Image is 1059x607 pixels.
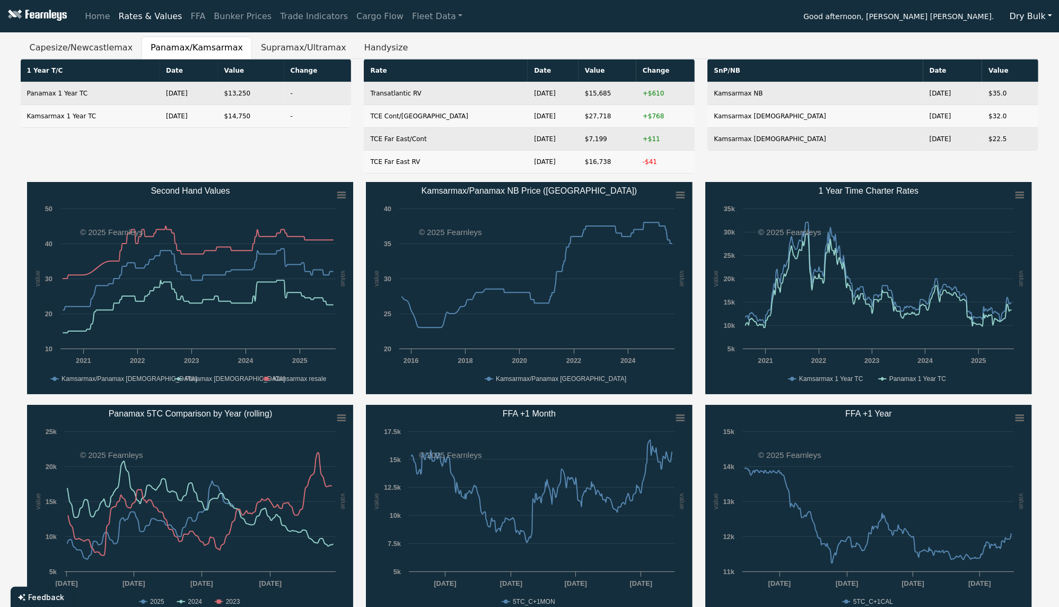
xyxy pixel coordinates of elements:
[27,182,354,394] svg: Second Hand Values
[276,6,352,27] a: Trade Indicators
[758,450,821,459] text: © 2025 Fearnleys
[705,182,1032,394] svg: 1 Year Time Charter Rates
[273,375,326,383] text: Kamsarmax resale
[723,533,735,541] text: 12k
[712,271,720,287] text: value
[45,240,52,248] text: 40
[122,579,145,587] text: [DATE]
[364,59,528,82] th: Rate
[636,128,695,151] td: +$11
[678,271,686,287] text: value
[579,82,636,105] td: $15,685
[923,82,982,105] td: [DATE]
[292,357,307,365] text: 2025
[982,82,1038,105] td: $35.0
[528,82,579,105] td: [DATE]
[76,357,91,365] text: 2021
[150,598,164,605] text: 2025
[352,6,408,27] a: Cargo Flow
[503,409,556,418] text: FFA +1 Month
[388,540,402,548] text: 7.5k
[384,240,391,248] text: 35
[364,82,528,105] td: Transatlantic RV
[190,579,213,587] text: [DATE]
[384,205,391,213] text: 40
[636,59,695,82] th: Change
[108,409,272,418] text: Panamax 5TC Comparison by Year (rolling)
[972,357,986,365] text: 2025
[723,498,735,506] text: 13k
[496,375,626,383] text: Kamsarmax/Panamax [GEOGRAPHIC_DATA]
[923,105,982,128] td: [DATE]
[384,310,391,318] text: 25
[707,128,923,151] td: Kamsarmax [DEMOGRAPHIC_DATA]
[422,186,637,196] text: Kamsarmax/Panamax NB Price ([GEOGRAPHIC_DATA])
[636,151,695,174] td: -$41
[1018,493,1026,510] text: value
[969,579,991,587] text: [DATE]
[636,105,695,128] td: +$768
[982,105,1038,128] td: $32.0
[364,128,528,151] td: TCE Far East/Cont
[45,310,52,318] text: 20
[364,105,528,128] td: TCE Cont/[GEOGRAPHIC_DATA]
[160,59,218,82] th: Date
[419,228,482,237] text: © 2025 Fearnleys
[923,128,982,151] td: [DATE]
[393,568,401,576] text: 5k
[758,357,773,365] text: 2021
[724,298,736,306] text: 15k
[384,483,401,491] text: 12.5k
[45,428,57,436] text: 25k
[799,375,863,383] text: Kamsarmax 1 Year TC
[81,6,114,27] a: Home
[45,463,57,471] text: 20k
[218,59,284,82] th: Value
[811,357,826,365] text: 2022
[724,252,736,259] text: 25k
[724,228,736,236] text: 30k
[768,579,791,587] text: [DATE]
[865,357,880,365] text: 2023
[218,82,284,105] td: $13,250
[707,59,923,82] th: SnP/NB
[712,493,720,510] text: value
[982,128,1038,151] td: $22.5
[372,493,380,510] text: value
[528,128,579,151] td: [DATE]
[130,357,145,365] text: 2022
[513,598,555,605] text: 5TC_C+1MON
[724,322,736,329] text: 10k
[80,450,143,459] text: © 2025 Fearnleys
[758,228,821,237] text: © 2025 Fearnleys
[630,579,652,587] text: [DATE]
[528,59,579,82] th: Date
[1003,6,1059,27] button: Dry Bulk
[724,205,736,213] text: 35k
[923,59,982,82] th: Date
[528,105,579,128] td: [DATE]
[836,579,858,587] text: [DATE]
[1018,271,1026,287] text: value
[45,345,52,353] text: 10
[723,568,735,576] text: 11k
[390,456,401,464] text: 15k
[151,186,230,195] text: Second Hand Values
[218,105,284,128] td: $14,750
[982,59,1038,82] th: Value
[707,105,923,128] td: Kamsarmax [DEMOGRAPHIC_DATA]
[284,59,352,82] th: Change
[621,357,636,365] text: 2024
[579,128,636,151] td: $7,199
[728,345,736,353] text: 5k
[339,493,347,510] text: value
[21,37,142,59] button: Capesize/Newcastlemax
[284,105,352,128] td: -
[33,493,41,510] text: value
[408,6,467,27] a: Fleet Data
[419,450,482,459] text: © 2025 Fearnleys
[185,375,285,383] text: Panamax [DEMOGRAPHIC_DATA]
[160,82,218,105] td: [DATE]
[723,463,735,471] text: 14k
[284,82,352,105] td: -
